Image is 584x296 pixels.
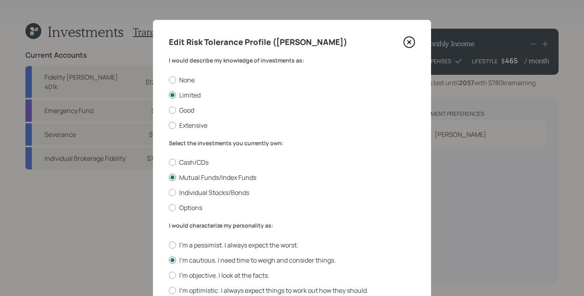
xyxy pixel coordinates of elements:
label: I'm a pessimist. I always expect the worst. [169,241,415,249]
label: Mutual Funds/Index Funds [169,173,415,182]
label: Select the investments you currently own: [169,139,415,147]
label: Good [169,106,415,115]
label: Individual Stocks/Bonds [169,188,415,197]
label: Extensive [169,121,415,130]
h4: Edit Risk Tolerance Profile ([PERSON_NAME]) [169,36,347,49]
label: I would describe my knowledge of investments as: [169,56,415,64]
label: I would characterize my personality as: [169,222,415,230]
label: I'm objective. I look at the facts. [169,271,415,280]
label: Cash/CDs [169,158,415,167]
label: Options [169,203,415,212]
label: Limited [169,91,415,99]
label: I'm cautious. I need time to weigh and consider things. [169,256,415,265]
label: None [169,76,415,84]
label: I'm optimistic. I always expect things to work out how they should. [169,286,415,295]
